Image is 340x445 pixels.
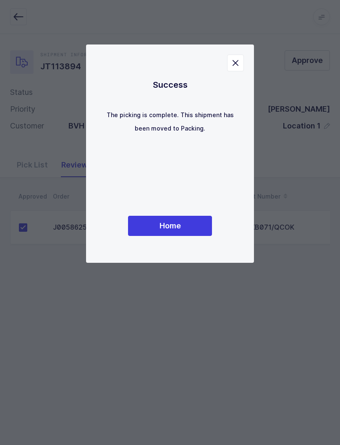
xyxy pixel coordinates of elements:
div: dialog [86,44,254,263]
h1: Success [103,78,237,92]
span: Home [160,220,181,231]
button: Home [128,216,212,236]
button: Close [227,55,244,71]
p: The picking is complete. This shipment has been moved to Packing. [103,108,237,135]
